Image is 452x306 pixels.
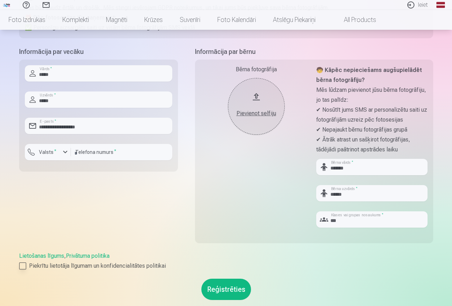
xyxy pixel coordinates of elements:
a: Suvenīri [171,10,209,30]
a: Magnēti [97,10,136,30]
a: Komplekti [54,10,97,30]
a: Privātuma politika [66,252,110,259]
div: Bērna fotogrāfija [201,65,312,74]
a: Foto kalendāri [209,10,264,30]
p: ✔ Nepajaukt bērnu fotogrāfijas grupā [316,125,428,135]
a: Atslēgu piekariņi [264,10,324,30]
p: Mēs lūdzam pievienot jūsu bērna fotogrāfiju, jo tas palīdz: [316,85,428,105]
button: Valsts* [25,144,71,160]
img: /fa1 [3,3,11,7]
div: , [19,252,433,270]
p: ✔ Ātrāk atrast un sašķirot fotogrāfijas, tādējādi paātrinot apstrādes laiku [316,135,428,155]
button: Reģistrēties [201,279,251,300]
p: ✔ Nosūtīt jums SMS ar personalizētu saiti uz fotogrāfijām uzreiz pēc fotosesijas [316,105,428,125]
label: Piekrītu lietotāja līgumam un konfidencialitātes politikai [19,262,433,270]
div: Pievienot selfiju [235,109,278,118]
a: All products [324,10,385,30]
strong: 🧒 Kāpēc nepieciešams augšupielādēt bērna fotogrāfiju? [316,67,422,83]
a: Lietošanas līgums [19,252,64,259]
label: Valsts [36,149,59,156]
h5: Informācija par vecāku [19,47,178,57]
h5: Informācija par bērnu [195,47,433,57]
button: Pievienot selfiju [228,78,285,135]
a: Krūzes [136,10,171,30]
